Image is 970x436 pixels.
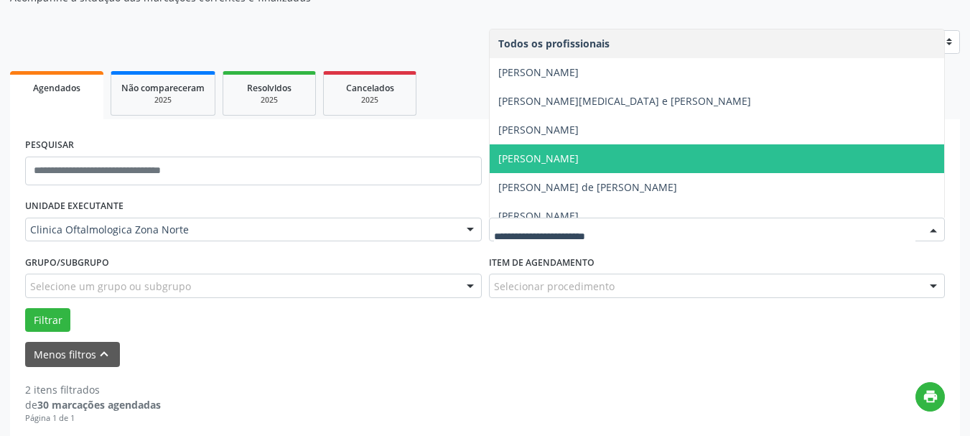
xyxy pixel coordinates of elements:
[25,342,120,367] button: Menos filtroskeyboard_arrow_up
[498,180,677,194] span: [PERSON_NAME] de [PERSON_NAME]
[498,37,610,50] span: Todos os profissionais
[30,279,191,294] span: Selecione um grupo ou subgrupo
[915,382,945,412] button: print
[498,152,579,165] span: [PERSON_NAME]
[25,251,109,274] label: Grupo/Subgrupo
[233,95,305,106] div: 2025
[346,82,394,94] span: Cancelados
[489,251,594,274] label: Item de agendamento
[96,346,112,362] i: keyboard_arrow_up
[30,223,452,237] span: Clinica Oftalmologica Zona Norte
[25,195,123,218] label: UNIDADE EXECUTANTE
[25,134,74,157] label: PESQUISAR
[494,279,615,294] span: Selecionar procedimento
[25,382,161,397] div: 2 itens filtrados
[923,389,938,404] i: print
[247,82,292,94] span: Resolvidos
[498,94,751,108] span: [PERSON_NAME][MEDICAL_DATA] e [PERSON_NAME]
[25,412,161,425] div: Página 1 de 1
[498,65,579,79] span: [PERSON_NAME]
[498,209,579,223] span: [PERSON_NAME]
[121,82,205,94] span: Não compareceram
[121,95,205,106] div: 2025
[334,95,406,106] div: 2025
[37,398,161,412] strong: 30 marcações agendadas
[25,397,161,412] div: de
[498,123,579,136] span: [PERSON_NAME]
[33,82,80,94] span: Agendados
[25,308,70,333] button: Filtrar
